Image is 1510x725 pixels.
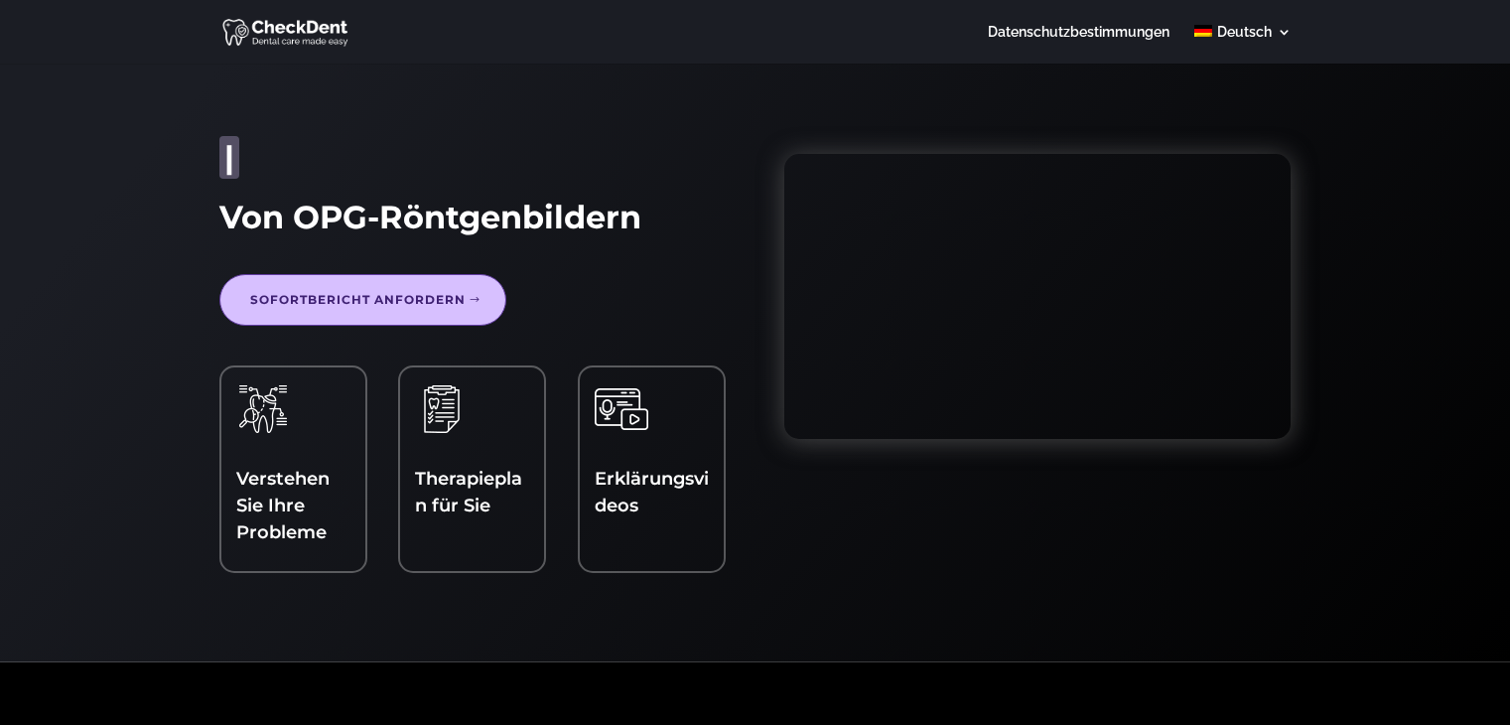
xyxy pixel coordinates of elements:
[236,468,330,543] a: Verstehen Sie Ihre Probleme
[222,16,350,48] img: CheckDent
[219,199,726,246] h1: Von OPG-Röntgenbildern
[595,468,709,516] a: Erklärungsvideos
[219,274,506,326] a: Sofortbericht anfordern
[1194,25,1291,64] a: Deutsch
[784,154,1291,439] iframe: Wie Sie Ihr Röntgenbild hochladen und sofort eine zweite Meinung erhalten
[988,25,1169,64] a: Datenschutzbestimmungen
[415,468,522,516] a: Therapieplan für Sie
[1217,24,1272,40] span: Deutsch
[224,138,234,177] span: |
